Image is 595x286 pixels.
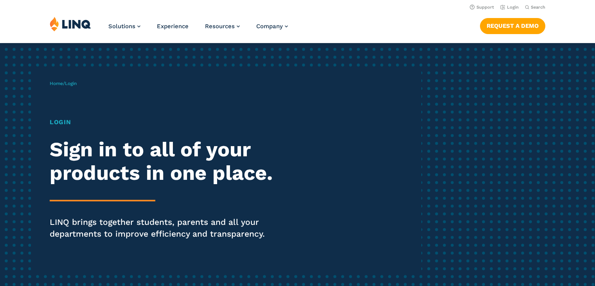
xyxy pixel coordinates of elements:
span: Solutions [108,23,135,30]
button: Open Search Bar [525,4,545,10]
a: Login [500,5,519,10]
p: LINQ brings together students, parents and all your departments to improve efficiency and transpa... [50,216,279,240]
span: Company [256,23,283,30]
a: Company [256,23,288,30]
a: Home [50,81,63,86]
h1: Login [50,118,279,127]
h2: Sign in to all of your products in one place. [50,138,279,185]
a: Support [470,5,494,10]
span: Search [531,5,545,10]
a: Solutions [108,23,140,30]
a: Experience [157,23,189,30]
nav: Primary Navigation [108,16,288,42]
a: Resources [205,23,240,30]
span: / [50,81,77,86]
nav: Button Navigation [480,16,545,34]
span: Login [65,81,77,86]
a: Request a Demo [480,18,545,34]
img: LINQ | K‑12 Software [50,16,91,31]
span: Resources [205,23,235,30]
